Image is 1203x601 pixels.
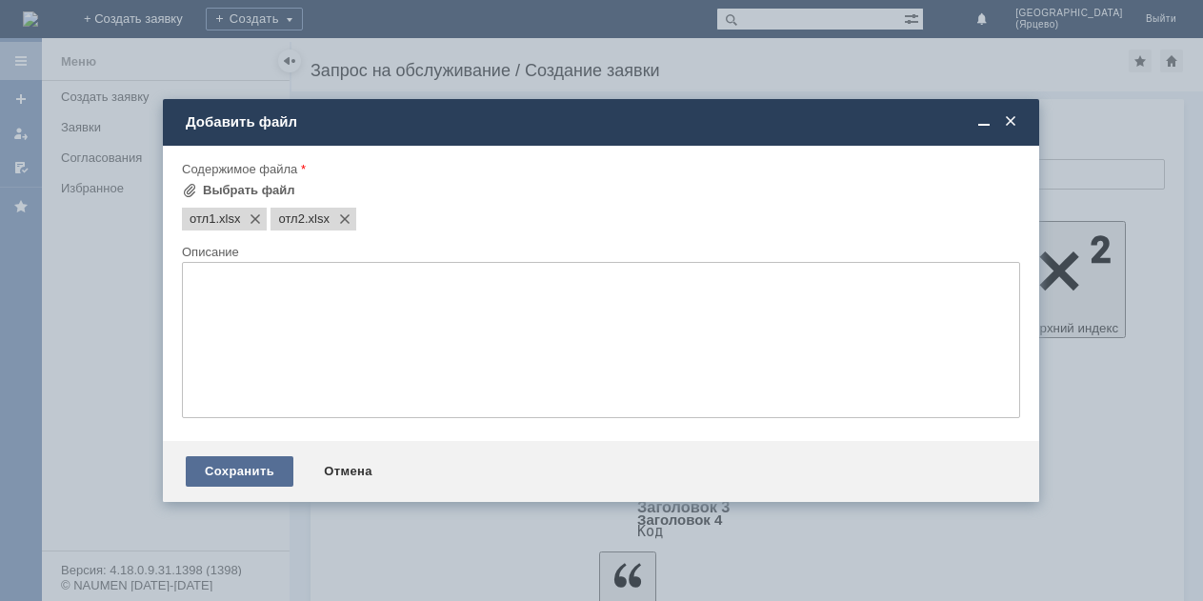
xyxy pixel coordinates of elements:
span: отл2.xlsx [305,211,330,227]
span: отл2.xlsx [278,211,304,227]
span: Закрыть [1001,113,1020,130]
div: Описание [182,246,1016,258]
span: Свернуть (Ctrl + M) [974,113,993,130]
div: Содержимое файла [182,163,1016,175]
span: отл1.xlsx [215,211,240,227]
div: Добавить файл [186,113,1020,130]
span: отл1.xlsx [190,211,215,227]
div: Выбрать файл [203,183,295,198]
